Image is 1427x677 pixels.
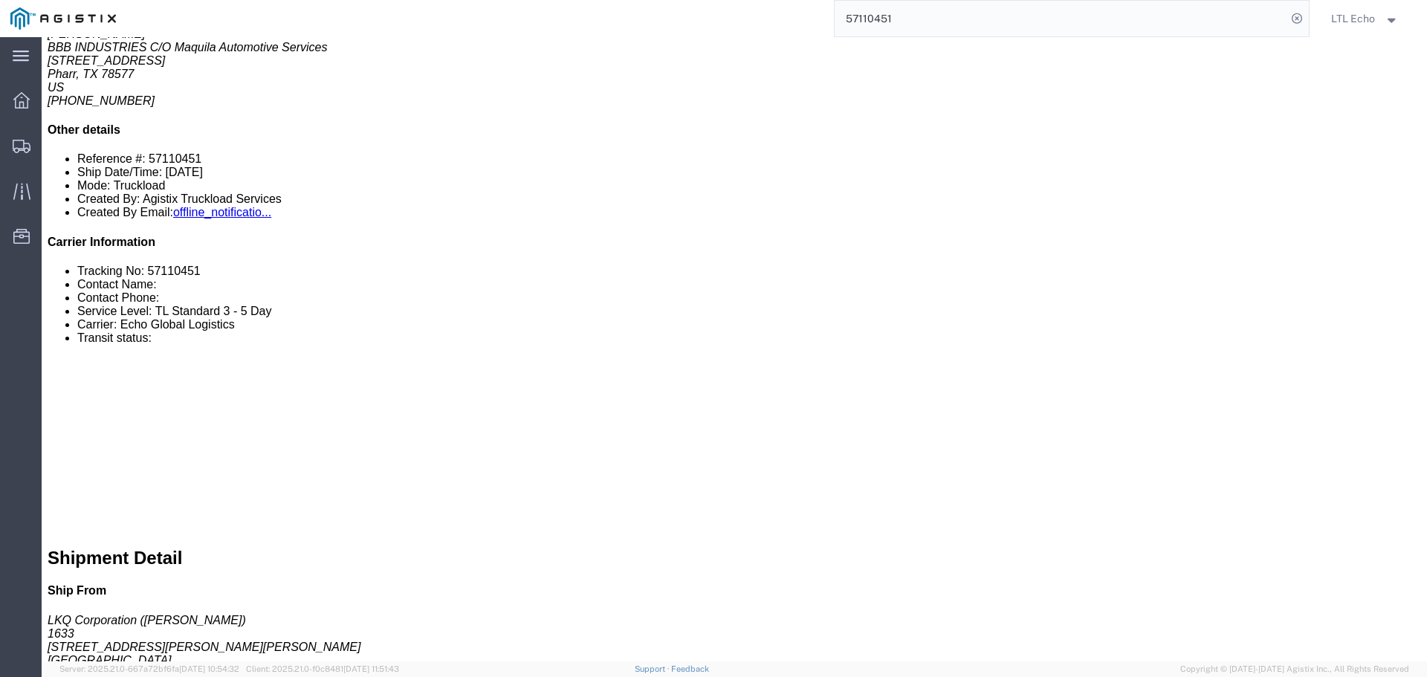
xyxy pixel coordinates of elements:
[179,664,239,673] span: [DATE] 10:54:32
[635,664,672,673] a: Support
[671,664,709,673] a: Feedback
[1330,10,1406,27] button: LTL Echo
[835,1,1287,36] input: Search for shipment number, reference number
[246,664,399,673] span: Client: 2025.21.0-f0c8481
[10,7,116,30] img: logo
[1180,663,1409,676] span: Copyright © [DATE]-[DATE] Agistix Inc., All Rights Reserved
[42,37,1427,661] iframe: To enrich screen reader interactions, please activate Accessibility in Grammarly extension settings
[343,664,399,673] span: [DATE] 11:51:43
[1331,10,1375,27] span: LTL Echo
[59,664,239,673] span: Server: 2025.21.0-667a72bf6fa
